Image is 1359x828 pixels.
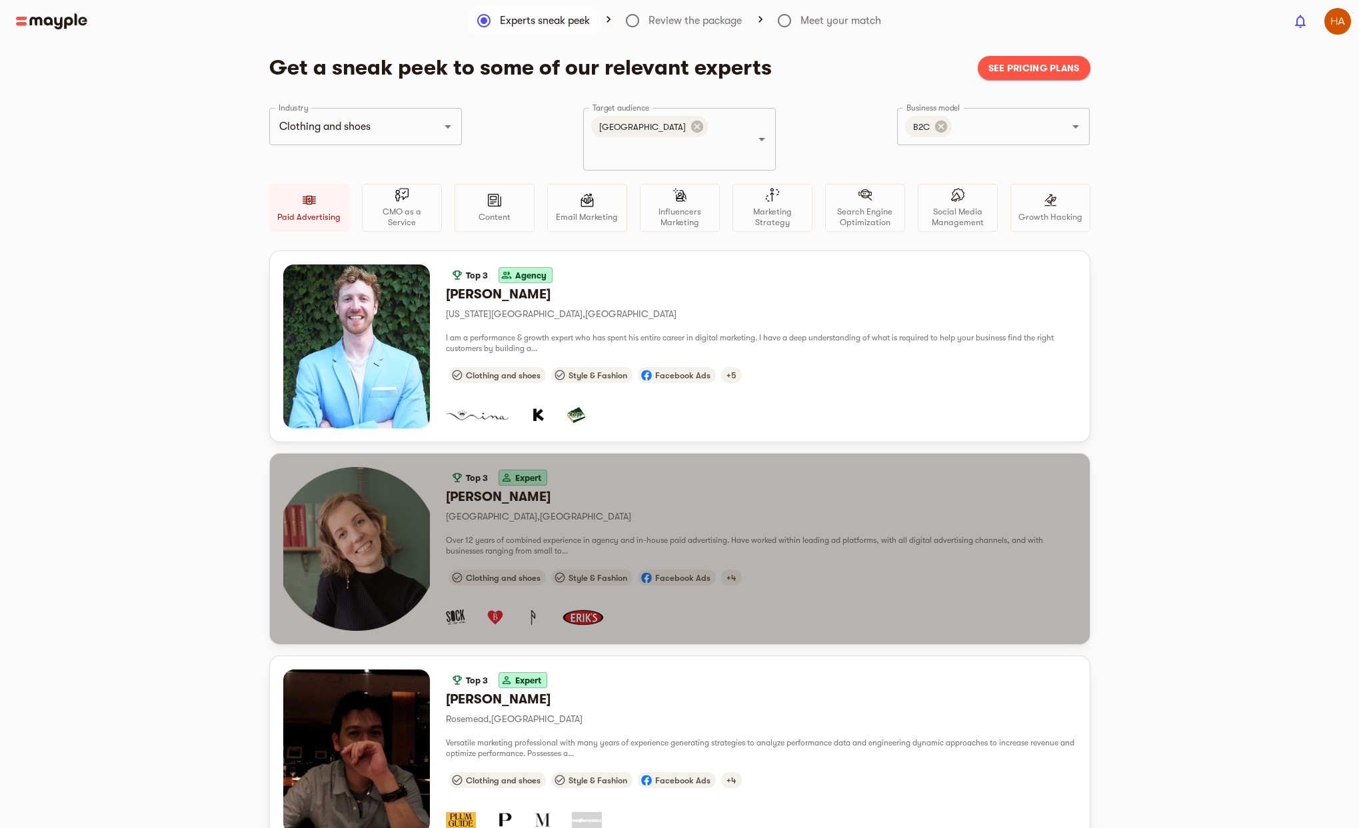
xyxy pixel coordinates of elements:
p: Content [479,212,511,222]
button: See pricing plans [978,56,1090,80]
h4: Get a sneak peek to some of our relevant experts [269,55,967,81]
div: PaireLA [497,812,513,828]
p: [GEOGRAPHIC_DATA] , [GEOGRAPHIC_DATA] [446,508,1076,524]
div: Plum Guide [446,812,476,828]
div: Google Ads, B2C clients, ROAS (Return On Ad Spend), United States targeting [721,772,742,788]
button: Top 3Agency[PERSON_NAME][US_STATE][GEOGRAPHIC_DATA],[GEOGRAPHIC_DATA]I am a performance & growth ... [270,251,1090,442]
p: [US_STATE][GEOGRAPHIC_DATA] , [GEOGRAPHIC_DATA] [446,306,1076,322]
div: North Drinkware [525,610,541,625]
span: Versatile marketing professional with many years of experience generating strategies to analyze p... [446,738,1074,758]
p: Social Media Management [924,207,992,228]
span: Over 12 years of combined experience in agency and in-house paid advertising. Have worked within ... [446,536,1043,556]
div: Luxury Gift Basket Company [487,610,503,625]
button: Open [439,117,457,136]
div: Influencers Marketing [640,184,720,232]
span: Top 3 [461,270,493,280]
div: [GEOGRAPHIC_DATA] [591,116,708,137]
div: B2C [905,116,952,137]
button: Open [1066,117,1085,136]
h6: [PERSON_NAME] [446,286,1076,303]
p: Email Marketing [556,212,618,222]
div: Sock It To Me [446,610,467,625]
div: Google Ads, B2C clients, ROAS (Return On Ad Spend), United States targeting [721,570,742,586]
p: Rosemead , [GEOGRAPHIC_DATA] [446,711,1076,727]
span: Top 3 [461,675,493,685]
span: +4 [721,775,742,785]
span: Clothing and shoes [461,573,546,583]
h6: [PERSON_NAME] [446,691,1076,708]
p: Search Engine Optimization [831,207,899,228]
div: Google Ads, $2K - $5K budget, B2C clients, ROAS (Return On Ad Spend), United States targeting [721,367,742,383]
span: Agency [510,270,552,280]
div: ERIK's Bike Shop [562,610,604,625]
img: wd7wu3StOA4qIYaEgiqg [1324,8,1351,35]
span: Top 3 [461,473,493,483]
div: kidpik [530,407,546,423]
p: Influencers Marketing [646,207,714,228]
div: Paid Advertising [269,184,349,232]
div: Medik8 [535,812,551,828]
span: Style & Fashion [563,370,633,380]
div: The Hundreds [572,812,603,828]
span: Style & Fashion [563,775,633,785]
span: +5 [721,370,742,380]
img: facebook.svg [641,369,653,381]
div: Social Media Management [918,184,998,232]
div: CMO as a Service [362,184,442,232]
div: Content [455,184,535,232]
div: Growth Hacking [1010,184,1090,232]
span: Clothing and shoes [461,775,546,785]
span: B2C [905,121,938,133]
span: Clothing and shoes [461,370,546,380]
span: Facebook Ads [650,573,716,583]
input: Try Entertainment, Clothing, etc. [275,114,419,139]
span: Style & Fashion [563,573,633,583]
img: facebook.svg [641,774,653,786]
img: facebook.svg [641,572,653,584]
div: Pacific Roof Restorations [567,407,585,423]
span: +4 [721,573,742,583]
p: CMO as a Service [368,207,436,228]
h6: [PERSON_NAME] [446,488,1076,506]
span: [GEOGRAPHIC_DATA] [591,121,694,133]
div: Email Marketing [547,184,627,232]
button: Open [752,130,771,149]
div: Search Engine Optimization [825,184,905,232]
span: Expert [510,675,547,685]
p: Marketing Strategy [738,207,806,228]
span: Facebook Ads [650,775,716,785]
span: I am a performance & growth expert who has spent his entire career in digital marketing. I have a... [446,333,1054,353]
button: Top 3Expert[PERSON_NAME][GEOGRAPHIC_DATA],[GEOGRAPHIC_DATA]Over 12 years of combined experience i... [270,454,1090,644]
img: Main logo [16,13,87,29]
button: show 0 new notifications [1284,5,1316,37]
div: Nina Shoes [446,407,509,423]
p: Growth Hacking [1018,212,1082,222]
div: Marketing Strategy [732,184,812,232]
span: Facebook Ads [650,370,716,380]
span: Expert [510,473,547,483]
span: See pricing plans [988,60,1080,76]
